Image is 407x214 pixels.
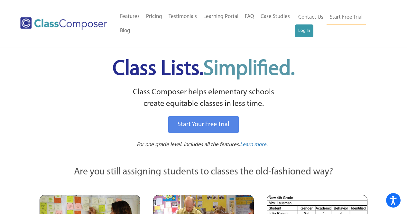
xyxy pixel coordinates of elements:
[39,87,369,110] p: Class Composer helps elementary schools create equitable classes in less time.
[295,10,327,24] a: Contact Us
[117,24,134,38] a: Blog
[295,10,382,37] nav: Header Menu
[113,59,295,80] span: Class Lists.
[240,141,268,149] a: Learn more.
[240,142,268,147] span: Learn more.
[137,142,240,147] span: For one grade level. Includes all the features.
[203,59,295,80] span: Simplified.
[40,165,368,179] p: Are you still assigning students to classes the old-fashioned way?
[242,10,257,24] a: FAQ
[117,10,295,38] nav: Header Menu
[20,17,107,30] img: Class Composer
[295,24,313,37] a: Log In
[257,10,293,24] a: Case Studies
[165,10,200,24] a: Testimonials
[117,10,143,24] a: Features
[200,10,242,24] a: Learning Portal
[143,10,165,24] a: Pricing
[178,121,229,128] span: Start Your Free Trial
[327,10,366,25] a: Start Free Trial
[168,116,239,133] a: Start Your Free Trial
